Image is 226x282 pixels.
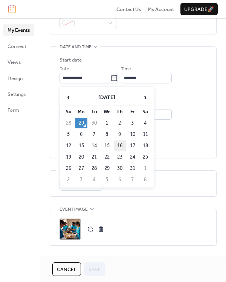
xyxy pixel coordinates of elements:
td: 23 [114,152,126,162]
td: 8 [139,174,151,185]
td: 2 [114,118,126,128]
span: Settings [8,91,26,98]
span: Event links [60,255,86,262]
th: We [101,106,113,117]
td: 21 [88,152,100,162]
span: Date [60,65,69,73]
span: Time [121,65,131,73]
td: 16 [114,140,126,151]
th: Su [63,106,75,117]
span: Contact Us [116,6,141,13]
td: 13 [75,140,87,151]
a: My Account [148,5,174,13]
span: My Account [148,6,174,13]
td: 14 [88,140,100,151]
span: Cancel [57,266,76,273]
td: 30 [114,163,126,174]
span: Event image [60,206,88,213]
td: 22 [101,152,113,162]
span: Design [8,75,23,82]
td: 8 [101,129,113,140]
a: Connect [3,40,34,52]
td: 5 [63,129,75,140]
td: 4 [139,118,151,128]
button: Upgrade🚀 [180,3,218,15]
td: 28 [63,118,75,128]
span: Upgrade 🚀 [184,6,214,13]
td: 10 [127,129,139,140]
td: 29 [101,163,113,174]
th: Sa [139,106,151,117]
span: › [140,90,151,105]
td: 20 [75,152,87,162]
td: 30 [88,118,100,128]
span: My Events [8,26,30,34]
span: ‹ [63,90,74,105]
td: 9 [114,129,126,140]
td: 3 [127,118,139,128]
a: Settings [3,88,34,100]
a: Design [3,72,34,84]
td: 6 [114,174,126,185]
span: Date and time [60,43,92,51]
button: Cancel [52,262,81,276]
th: Mo [75,106,87,117]
td: 7 [88,129,100,140]
span: Views [8,59,21,66]
td: 24 [127,152,139,162]
td: 12 [63,140,75,151]
a: Views [3,56,34,68]
div: ; [60,219,81,240]
th: [DATE] [75,89,139,106]
img: logo [8,5,16,13]
td: 28 [88,163,100,174]
td: 18 [139,140,151,151]
td: 1 [139,163,151,174]
td: 6 [75,129,87,140]
td: 31 [127,163,139,174]
td: 1 [101,118,113,128]
div: Start date [60,56,82,64]
td: 4 [88,174,100,185]
th: Th [114,106,126,117]
a: Form [3,104,34,116]
td: 17 [127,140,139,151]
td: 19 [63,152,75,162]
span: Form [8,106,19,114]
td: 5 [101,174,113,185]
a: Contact Us [116,5,141,13]
td: 15 [101,140,113,151]
td: 11 [139,129,151,140]
td: 26 [63,163,75,174]
td: 25 [139,152,151,162]
td: 3 [75,174,87,185]
a: My Events [3,24,34,36]
td: 2 [63,174,75,185]
td: 7 [127,174,139,185]
td: 27 [75,163,87,174]
th: Fr [127,106,139,117]
span: Connect [8,43,26,50]
th: Tu [88,106,100,117]
td: 29 [75,118,87,128]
